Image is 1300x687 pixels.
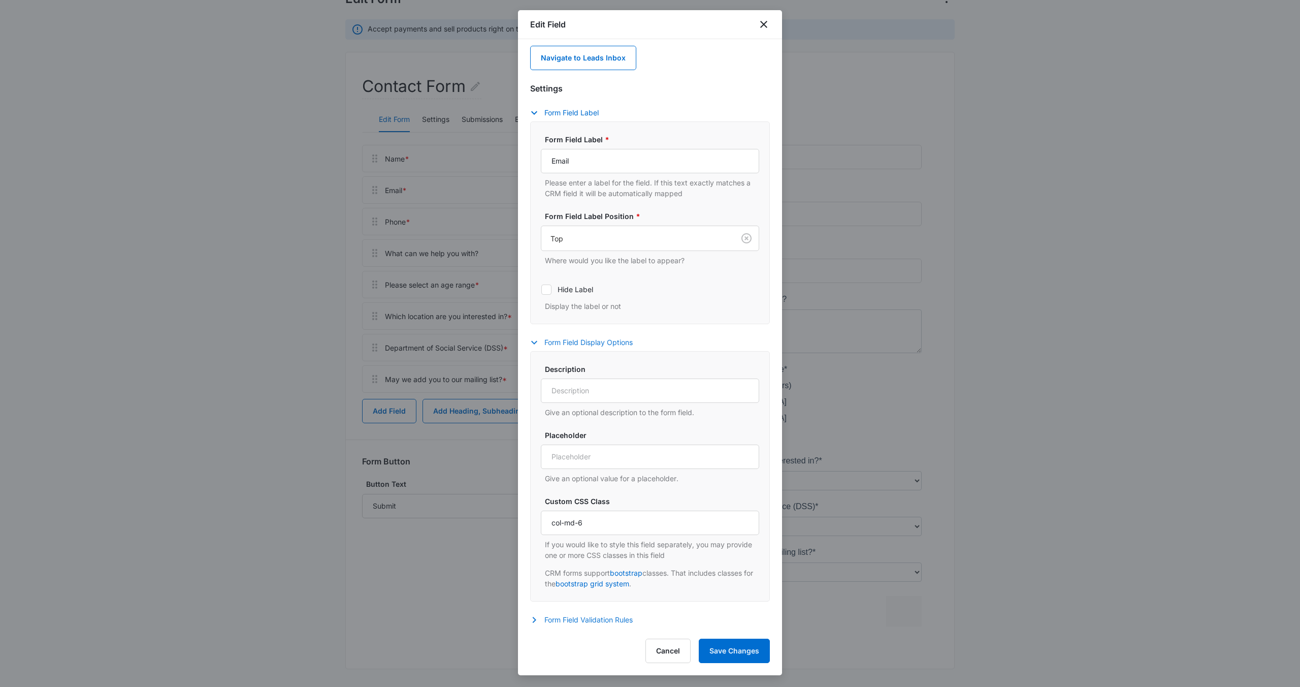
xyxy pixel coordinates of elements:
[541,284,759,295] label: Hide Label
[201,474,331,504] iframe: reCAPTCHA
[545,211,763,222] label: Form Field Label Position
[27,59,36,67] img: tab_domain_overview_orange.svg
[738,230,755,246] button: Clear
[545,301,759,311] p: Display the label or not
[545,134,763,145] label: Form Field Label
[610,569,642,577] a: bootstrap
[541,149,759,173] input: Form Field Label
[530,107,609,119] button: Form Field Label
[10,306,66,318] label: General Inquiry
[530,82,770,95] h3: Settings
[26,26,112,35] div: Domain: [DOMAIN_NAME]
[545,539,759,560] p: If you would like to style this field separately, you may provide one or more CSS classes in this...
[758,18,770,30] button: close
[39,60,91,67] div: Domain Overview
[699,639,770,663] button: Save Changes
[7,484,32,493] span: Submit
[645,639,691,663] button: Cancel
[530,336,643,349] button: Form Field Display Options
[545,255,759,266] p: Where would you like the label to appear?
[101,59,109,67] img: tab_keywords_by_traffic_grey.svg
[545,364,763,374] label: Description
[545,473,759,484] p: Give an optional value for a placeholder.
[10,273,101,286] label: [DEMOGRAPHIC_DATA]
[530,18,566,30] h1: Edit Field
[530,46,636,70] a: Navigate to Leads Inbox
[545,430,763,441] label: Placeholder
[530,614,643,626] button: Form Field Validation Rules
[545,177,759,199] p: Please enter a label for the field. If this text exactly matches a CRM field it will be automatic...
[16,26,24,35] img: website_grey.svg
[112,60,171,67] div: Keywords by Traffic
[545,496,763,507] label: Custom CSS Class
[541,511,759,535] input: Custom CSS Class
[545,568,759,589] p: CRM forms support classes. That includes classes for the .
[556,579,629,588] a: bootstrap grid system
[545,407,759,418] p: Give an optional description to the form field.
[10,290,101,302] label: [DEMOGRAPHIC_DATA]
[541,379,759,403] input: Description
[10,257,106,269] label: Infant (3 months - 2 Years)
[541,445,759,469] input: Placeholder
